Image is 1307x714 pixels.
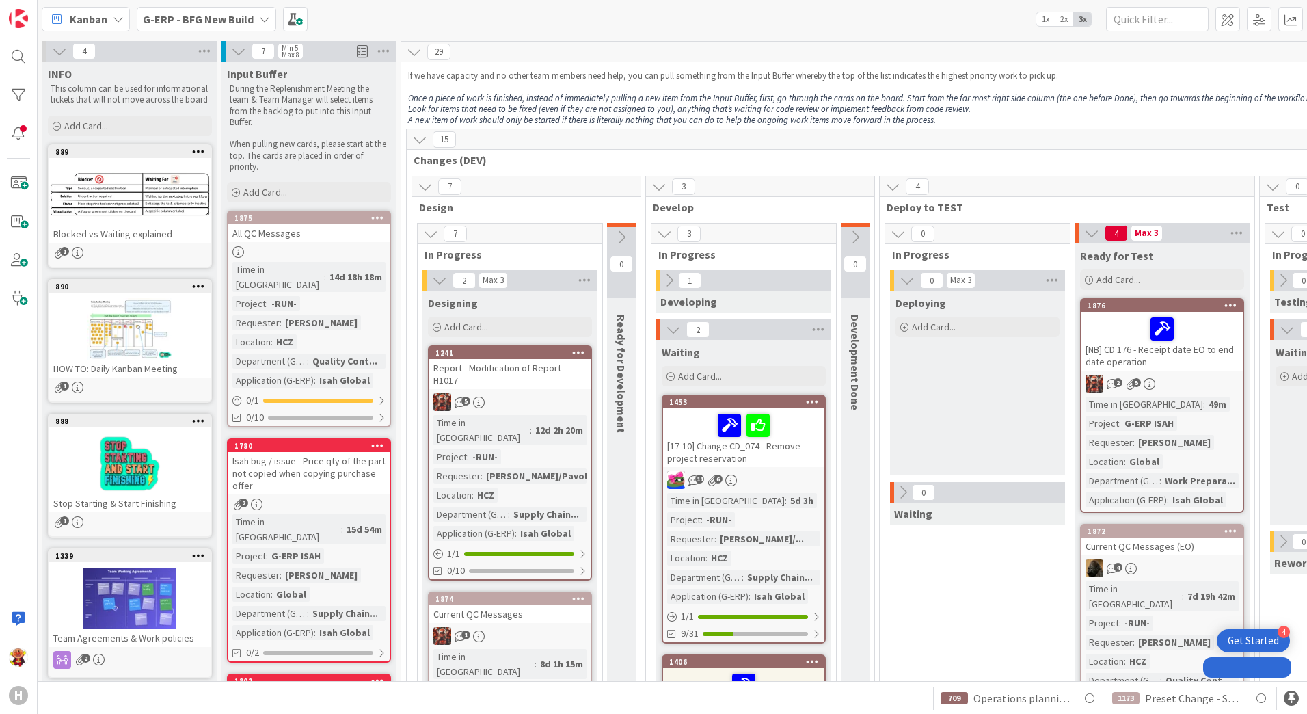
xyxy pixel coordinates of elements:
[49,415,211,427] div: 888
[1081,375,1243,393] div: JK
[228,440,390,452] div: 1780
[81,654,90,663] span: 2
[49,280,211,293] div: 890
[232,334,271,349] div: Location
[1228,634,1279,648] div: Get Started
[309,606,381,621] div: Supply Chain...
[9,686,28,705] div: H
[232,373,314,388] div: Application (G-ERP)
[408,103,971,115] em: Look for items that need to be fixed (even if they are not assigned to you), anything that’s wait...
[49,225,211,243] div: Blocked vs Waiting explained
[232,514,341,544] div: Time in [GEOGRAPHIC_DATA]
[232,296,266,311] div: Project
[461,631,470,639] span: 1
[232,548,266,564] div: Project
[343,522,386,537] div: 15d 54m
[429,627,591,645] div: JK
[744,570,816,585] div: Supply Chain...
[60,516,69,525] span: 1
[742,570,744,585] span: :
[1203,397,1205,412] span: :
[324,269,326,285] span: :
[669,657,824,667] div: 1406
[1081,559,1243,577] div: ND
[447,546,460,561] span: 1 / 1
[433,468,481,484] div: Requester
[316,625,373,640] div: Isah Global
[658,248,819,261] span: In Progress
[49,629,211,647] div: Team Agreements & Work policies
[1135,435,1214,450] div: [PERSON_NAME]
[1135,635,1214,650] div: [PERSON_NAME]
[429,347,591,359] div: 1241
[232,315,280,330] div: Requester
[1081,525,1243,555] div: 1872Current QC Messages (EO)
[1081,300,1243,312] div: 1876
[530,423,532,438] span: :
[1080,298,1244,513] a: 1876[NB] CD 176 - Receipt date EO to end date operationJKTime in [GEOGRAPHIC_DATA]:49mProject:G-E...
[787,493,817,508] div: 5d 3h
[1119,416,1121,431] span: :
[610,256,633,272] span: 0
[1184,589,1239,604] div: 7d 19h 42m
[1278,626,1290,638] div: 4
[667,531,714,546] div: Requester
[537,657,587,672] div: 8d 1h 15m
[1114,378,1122,387] span: 2
[70,11,107,27] span: Kanban
[695,475,704,484] span: 11
[48,548,212,678] a: 1339Team Agreements & Work policies
[234,213,390,223] div: 1875
[667,570,742,585] div: Department (G-ERP)
[55,282,211,291] div: 890
[662,395,826,644] a: 1453[17-10] Change CD_074 - Remove project reservationJKTime in [GEOGRAPHIC_DATA]:5d 3hProject:-R...
[911,226,934,242] span: 0
[433,488,472,503] div: Location
[51,83,209,106] p: This column can be used for informational tickets that will not move across the board
[714,475,723,484] span: 6
[667,512,701,527] div: Project
[429,593,591,623] div: 1874Current QC Messages
[433,415,530,445] div: Time in [GEOGRAPHIC_DATA]
[1133,435,1135,450] span: :
[433,526,515,541] div: Application (G-ERP)
[663,608,824,625] div: 1/1
[483,277,504,284] div: Max 3
[1126,454,1163,469] div: Global
[1086,616,1119,631] div: Project
[48,67,72,81] span: INFO
[848,315,862,410] span: Development Done
[1086,559,1103,577] img: ND
[681,626,699,641] span: 9/31
[9,9,28,28] img: Visit kanbanzone.com
[474,488,498,503] div: HCZ
[705,551,708,566] span: :
[49,415,211,512] div: 888Stop Starting & Start Finishing
[1114,563,1122,572] span: 4
[515,526,517,541] span: :
[49,146,211,158] div: 889
[508,507,510,522] span: :
[280,568,282,583] span: :
[246,410,264,425] span: 0/10
[307,354,309,369] span: :
[408,114,936,126] em: A new item of work should only be started if there is literally nothing that you can do to help t...
[425,248,585,261] span: In Progress
[228,212,390,242] div: 1875All QC Messages
[785,493,787,508] span: :
[309,354,381,369] div: Quality Cont...
[9,648,28,667] img: LC
[72,43,96,59] span: 4
[663,408,824,467] div: [17-10] Change CD_074 - Remove project reservation
[1145,690,1242,706] span: Preset Change - Shipping in Shipping Schedule
[912,321,956,333] span: Add Card...
[1182,589,1184,604] span: :
[1121,416,1177,431] div: G-ERP ISAH
[429,347,591,389] div: 1241Report - Modification of Report H1017
[1162,673,1234,688] div: Quality Cont...
[1086,581,1182,611] div: Time in [GEOGRAPHIC_DATA]
[678,272,701,289] span: 1
[749,589,751,604] span: :
[1086,375,1103,393] img: JK
[49,494,211,512] div: Stop Starting & Start Finishing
